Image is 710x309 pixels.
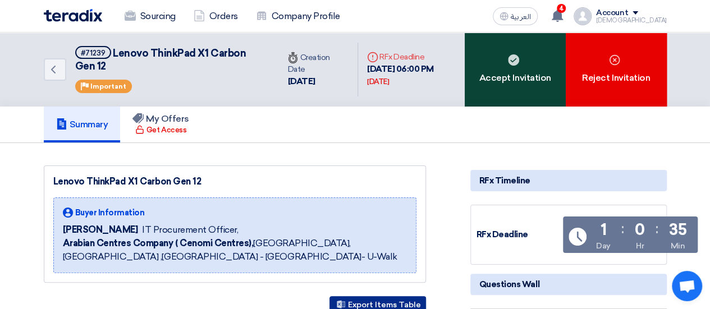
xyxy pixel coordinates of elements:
div: 35 [669,222,686,238]
span: IT Procurement Officer, [142,223,238,237]
h5: Summary [56,119,108,130]
div: Reject Invitation [566,33,667,107]
span: [PERSON_NAME] [63,223,138,237]
a: Sourcing [116,4,185,29]
span: [GEOGRAPHIC_DATA], [GEOGRAPHIC_DATA] ,[GEOGRAPHIC_DATA] - [GEOGRAPHIC_DATA]- U-Walk [63,237,407,264]
div: Hr [636,240,644,252]
span: Lenovo ThinkPad X1 Carbon Gen 12 [75,47,246,72]
b: Arabian Centres Company ( Cenomi Centres), [63,238,254,248]
h5: My Offers [132,113,189,124]
div: 0 [635,222,645,238]
div: 1 [601,222,607,238]
div: Account [596,8,628,18]
div: Day [596,240,611,252]
div: [DATE] [367,76,389,87]
h5: Lenovo ThinkPad X1 Carbon Gen 12 [75,46,265,73]
span: Buyer Information [75,207,145,219]
a: My Offers Get Access [120,107,201,142]
button: العربية [493,7,538,25]
div: RFx Deadline [367,51,456,63]
a: Open chat [672,271,702,301]
div: [DATE] 06:00 PM [367,63,456,88]
span: Questions Wall [479,278,539,290]
div: [DEMOGRAPHIC_DATA] [596,17,666,24]
div: Min [671,240,685,252]
a: Summary [44,107,121,142]
div: : [656,219,658,239]
div: RFx Timeline [470,170,667,191]
div: Get Access [135,124,186,136]
a: Company Profile [247,4,349,29]
div: #71239 [81,49,106,57]
span: العربية [511,13,531,21]
img: Teradix logo [44,9,102,22]
div: Accept Invitation [465,33,566,107]
div: : [621,219,624,239]
div: RFx Deadline [477,228,561,241]
span: Important [90,82,126,90]
div: Creation Date [287,52,348,75]
div: [DATE] [287,75,348,88]
div: Lenovo ThinkPad X1 Carbon Gen 12 [53,175,416,188]
a: Orders [185,4,247,29]
span: 4 [557,4,566,13]
img: profile_test.png [574,7,592,25]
